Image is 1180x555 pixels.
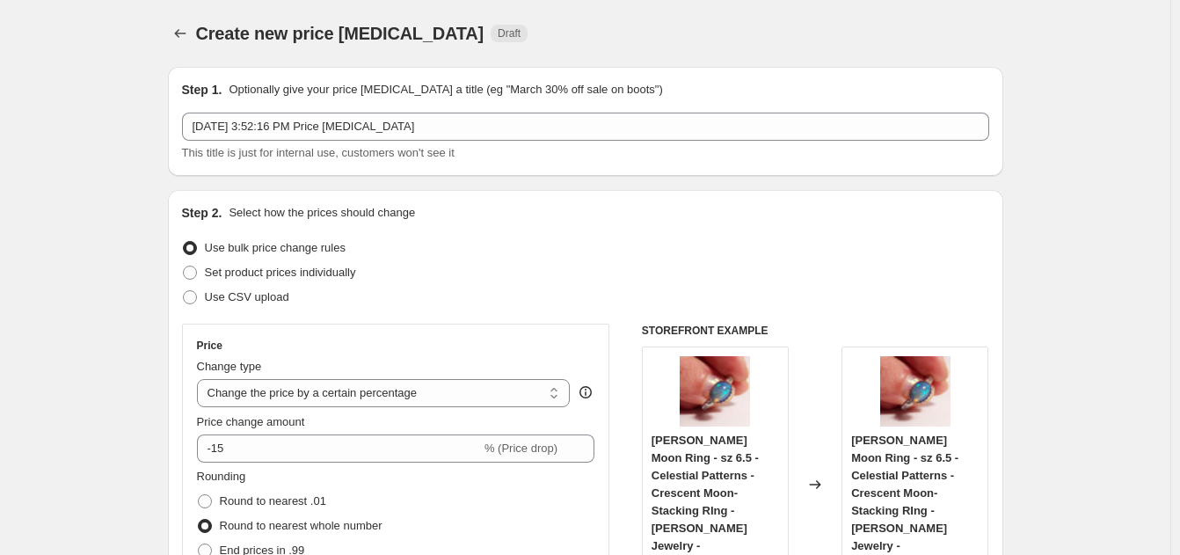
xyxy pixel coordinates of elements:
[229,204,415,222] p: Select how the prices should change
[205,290,289,303] span: Use CSV upload
[182,146,455,159] span: This title is just for internal use, customers won't see it
[229,81,662,99] p: Optionally give your price [MEDICAL_DATA] a title (eg "March 30% off sale on boots")
[498,26,521,40] span: Draft
[205,241,346,254] span: Use bulk price change rules
[196,24,484,43] span: Create new price [MEDICAL_DATA]
[197,339,222,353] h3: Price
[220,494,326,508] span: Round to nearest .01
[197,360,262,373] span: Change type
[880,356,951,427] img: il_fullxfull.1960673919_isxi_80x.jpg
[182,81,222,99] h2: Step 1.
[197,415,305,428] span: Price change amount
[680,356,750,427] img: il_fullxfull.1960673919_isxi_80x.jpg
[182,113,989,141] input: 30% off holiday sale
[642,324,989,338] h6: STOREFRONT EXAMPLE
[577,383,594,401] div: help
[197,435,481,463] input: -15
[197,470,246,483] span: Rounding
[182,204,222,222] h2: Step 2.
[168,21,193,46] button: Price change jobs
[205,266,356,279] span: Set product prices individually
[484,442,557,455] span: % (Price drop)
[220,519,382,532] span: Round to nearest whole number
